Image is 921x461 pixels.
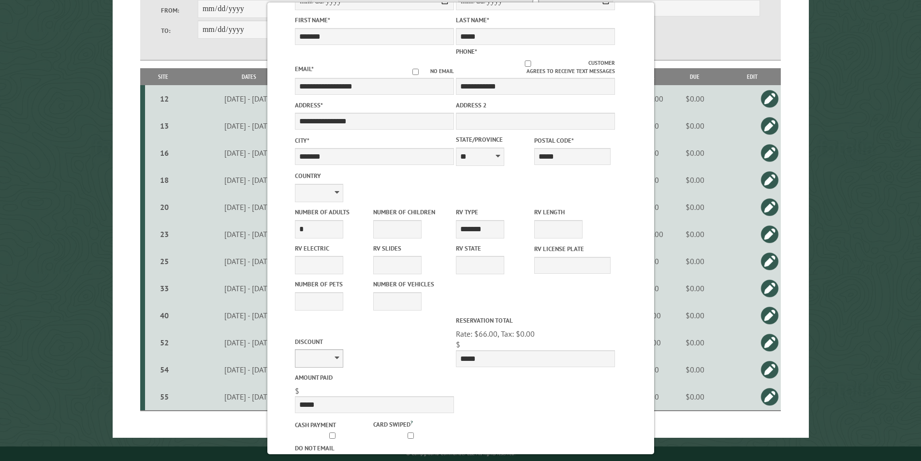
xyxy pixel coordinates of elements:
label: Country [295,171,454,180]
label: Email [295,65,314,73]
label: Reservation Total [456,316,615,325]
div: [DATE] - [DATE] [183,229,315,239]
div: [DATE] - [DATE] [183,94,315,104]
div: [DATE] - [DATE] [183,365,315,374]
td: $0.00 [667,193,723,221]
td: $0.00 [667,166,723,193]
th: Due [667,68,723,85]
label: RV Electric [295,244,371,253]
label: Number of Pets [295,280,371,289]
label: From: [161,6,198,15]
div: 23 [149,229,180,239]
div: 33 [149,283,180,293]
label: Address [295,101,454,110]
label: Number of Vehicles [373,280,450,289]
td: $0.00 [667,112,723,139]
td: $0.00 [667,356,723,383]
label: Amount paid [295,373,454,382]
small: © Campground Commander LLC. All rights reserved. [406,450,515,457]
th: Edit [723,68,781,85]
label: Cash payment [295,420,371,430]
label: To: [161,26,198,35]
div: [DATE] - [DATE] [183,256,315,266]
label: Card swiped [373,418,450,429]
td: $0.00 [667,275,723,302]
label: RV Length [534,208,611,217]
label: Number of Adults [295,208,371,217]
td: $0.00 [667,302,723,329]
div: [DATE] - [DATE] [183,338,315,347]
div: [DATE] - [DATE] [183,392,315,402]
label: RV License Plate [534,244,611,253]
label: RV Slides [373,244,450,253]
label: State/Province [456,135,532,144]
th: Dates [181,68,317,85]
div: [DATE] - [DATE] [183,202,315,212]
label: Customer agrees to receive text messages [456,59,615,75]
label: Postal Code [534,136,611,145]
label: RV Type [456,208,532,217]
div: 16 [149,148,180,158]
label: RV State [456,244,532,253]
td: $0.00 [667,383,723,411]
div: [DATE] - [DATE] [183,311,315,320]
span: $ [295,386,299,396]
th: Site [145,68,181,85]
div: 18 [149,175,180,185]
td: $0.00 [667,85,723,112]
label: Discount [295,337,454,346]
label: Address 2 [456,101,615,110]
a: ? [410,419,413,426]
label: Last Name [456,15,615,25]
label: Phone [456,47,477,56]
label: First Name [295,15,454,25]
td: $0.00 [667,221,723,248]
div: 12 [149,94,180,104]
td: $0.00 [667,248,723,275]
div: 20 [149,202,180,212]
div: 13 [149,121,180,131]
div: [DATE] - [DATE] [183,283,315,293]
span: $ [456,340,460,349]
div: 25 [149,256,180,266]
div: 40 [149,311,180,320]
td: $0.00 [667,329,723,356]
div: 55 [149,392,180,402]
div: [DATE] - [DATE] [183,121,315,131]
input: No email [401,69,430,75]
label: No email [401,67,454,75]
td: $0.00 [667,139,723,166]
label: City [295,136,454,145]
div: 54 [149,365,180,374]
span: Rate: $66.00, Tax: $0.00 [456,329,535,339]
input: Customer agrees to receive text messages [467,60,588,67]
label: Number of Children [373,208,450,217]
label: Do not email [295,444,371,453]
div: [DATE] - [DATE] [183,148,315,158]
div: [DATE] - [DATE] [183,175,315,185]
div: 52 [149,338,180,347]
